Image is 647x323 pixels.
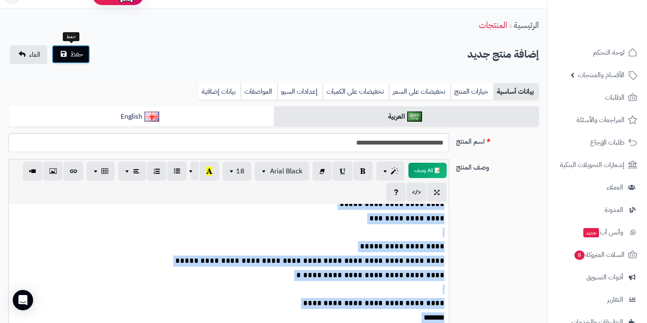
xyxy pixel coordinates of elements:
span: 18 [236,166,245,176]
span: المراجعات والأسئلة [577,114,624,126]
span: وآتس آب [582,226,623,238]
button: حفظ [52,45,90,64]
img: العربية [407,111,422,122]
button: Arial Black [255,162,309,181]
a: بيانات أساسية [493,83,539,100]
button: 18 [222,162,251,181]
a: السلات المتروكة8 [553,245,642,265]
a: الغاء [10,45,47,64]
a: المدونة [553,200,642,220]
a: إشعارات التحويلات البنكية [553,155,642,175]
a: المواصفات [241,83,277,100]
a: إعدادات السيو [277,83,323,100]
span: الغاء [29,50,40,60]
a: العربية [274,106,539,127]
label: وصف المنتج [453,159,542,173]
button: 📝 AI وصف [408,163,447,178]
label: اسم المنتج [453,133,542,147]
a: التقارير [553,290,642,310]
span: إشعارات التحويلات البنكية [560,159,624,171]
span: حفظ [70,49,83,59]
span: المدونة [605,204,623,216]
a: طلبات الإرجاع [553,132,642,153]
span: جديد [583,228,599,237]
span: Arial Black [270,166,302,176]
a: المنتجات [479,19,507,31]
span: الأقسام والمنتجات [578,69,624,81]
span: التقارير [607,294,623,306]
a: الرئيسية [514,19,539,31]
a: المراجعات والأسئلة [553,110,642,130]
a: العملاء [553,177,642,198]
span: العملاء [607,181,623,193]
div: حفظ [63,32,79,42]
h2: إضافة منتج جديد [467,46,539,63]
img: logo-2.png [589,19,639,37]
span: 8 [574,251,585,260]
a: English [8,106,274,127]
a: تخفيضات على الكميات [323,83,389,100]
a: خيارات المنتج [450,83,493,100]
span: لوحة التحكم [593,47,624,58]
a: بيانات إضافية [198,83,241,100]
span: أدوات التسويق [586,271,623,283]
img: English [144,111,159,122]
a: الطلبات [553,87,642,108]
span: السلات المتروكة [574,249,624,261]
a: أدوات التسويق [553,267,642,287]
a: تخفيضات على السعر [389,83,450,100]
a: وآتس آبجديد [553,222,642,242]
a: لوحة التحكم [553,42,642,63]
span: طلبات الإرجاع [590,136,624,148]
span: الطلبات [605,92,624,103]
div: Open Intercom Messenger [13,290,33,310]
